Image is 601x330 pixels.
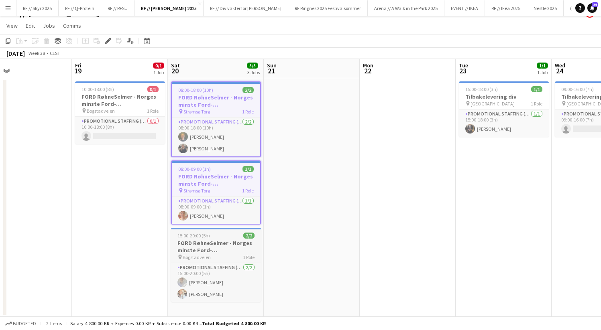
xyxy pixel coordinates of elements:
[242,188,254,194] span: 1 Role
[26,22,35,29] span: Edit
[242,87,254,93] span: 2/2
[459,109,549,137] app-card-role: Promotional Staffing (Brand Ambassadors)1/115:00-18:00 (3h)[PERSON_NAME]
[63,22,81,29] span: Comms
[363,62,373,69] span: Mon
[75,93,165,107] h3: FORD RøhneSelmer - Norges minste Ford-forhandlerkontor
[368,0,444,16] button: Arena // A Walk in the Park 2025
[587,3,597,13] a: 29
[247,69,260,75] div: 3 Jobs
[202,320,266,326] span: Total Budgeted 4 800.00 KR
[172,173,260,187] h3: FORD RøhneSelmer - Norges minste Ford-forhandlerkontor
[171,160,261,225] app-job-card: 08:00-09:00 (1h)1/1FORD RøhneSelmer - Norges minste Ford-forhandlerkontor Strømsø Torg1 RolePromo...
[13,321,36,326] span: Budgeted
[459,93,549,100] h3: Tilbakelevering div
[171,239,261,254] h3: FORD RøhneSelmer - Norges minste Ford-forhandlerkontor
[459,62,468,69] span: Tue
[50,50,60,56] div: CEST
[459,81,549,137] app-job-card: 15:00-18:00 (3h)1/1Tilbakelevering div [GEOGRAPHIC_DATA]1 RolePromotional Staffing (Brand Ambassa...
[243,254,255,260] span: 1 Role
[247,63,258,69] span: 5/5
[266,66,277,75] span: 21
[183,188,210,194] span: Strømsø Torg
[561,86,594,92] span: 09:00-16:00 (7h)
[465,86,498,92] span: 15:00-18:00 (3h)
[537,63,548,69] span: 1/1
[458,66,468,75] span: 23
[183,109,210,115] span: Strømsø Torg
[531,86,542,92] span: 1/1
[267,62,277,69] span: Sun
[592,2,598,7] span: 29
[204,0,288,16] button: RF // Div vakter for [PERSON_NAME]
[178,87,213,93] span: 08:00-18:00 (10h)
[177,233,210,239] span: 15:00-20:00 (5h)
[172,94,260,108] h3: FORD RøhneSelmer - Norges minste Ford-forhandlerkontor
[6,22,18,29] span: View
[44,320,63,326] span: 2 items
[6,49,25,57] div: [DATE]
[75,117,165,144] app-card-role: Promotional Staffing (Brand Ambassadors)0/110:00-18:00 (8h)
[242,109,254,115] span: 1 Role
[134,0,204,16] button: RF // [PERSON_NAME] 2025
[26,50,47,56] span: Week 38
[243,233,255,239] span: 2/2
[242,166,254,172] span: 1/1
[171,228,261,302] app-job-card: 15:00-20:00 (5h)2/2FORD RøhneSelmer - Norges minste Ford-forhandlerkontor Bogstadveien1 RolePromo...
[16,0,59,16] button: RF // Skyr 2025
[75,62,81,69] span: Fri
[554,66,565,75] span: 24
[147,108,159,114] span: 1 Role
[43,22,55,29] span: Jobs
[527,0,564,16] button: Nestle 2025
[70,320,266,326] div: Salary 4 800.00 KR + Expenses 0.00 KR + Subsistence 0.00 KR =
[74,66,81,75] span: 19
[444,0,485,16] button: EVENT // IKEA
[75,81,165,144] app-job-card: 10:00-18:00 (8h)0/1FORD RøhneSelmer - Norges minste Ford-forhandlerkontor Bogstadveien1 RolePromo...
[170,66,180,75] span: 20
[172,117,260,156] app-card-role: Promotional Staffing (Brand Ambassadors)2/208:00-18:00 (10h)[PERSON_NAME][PERSON_NAME]
[101,0,134,16] button: RF // RFSU
[22,20,38,31] a: Edit
[171,62,180,69] span: Sat
[153,69,164,75] div: 1 Job
[40,20,58,31] a: Jobs
[555,62,565,69] span: Wed
[531,101,542,107] span: 1 Role
[4,319,37,328] button: Budgeted
[485,0,527,16] button: RF // Ikea 2025
[147,86,159,92] span: 0/1
[171,81,261,157] app-job-card: 08:00-18:00 (10h)2/2FORD RøhneSelmer - Norges minste Ford-forhandlerkontor Strømsø Torg1 RoleProm...
[171,263,261,302] app-card-role: Promotional Staffing (Brand Ambassadors)2/215:00-20:00 (5h)[PERSON_NAME][PERSON_NAME]
[183,254,211,260] span: Bogstadveien
[172,196,260,224] app-card-role: Promotional Staffing (Brand Ambassadors)1/108:00-09:00 (1h)[PERSON_NAME]
[153,63,164,69] span: 0/1
[471,101,515,107] span: [GEOGRAPHIC_DATA]
[3,20,21,31] a: View
[87,108,115,114] span: Bogstadveien
[288,0,368,16] button: RF Ringnes 2025 Festivalsommer
[178,166,211,172] span: 08:00-09:00 (1h)
[60,20,84,31] a: Comms
[81,86,114,92] span: 10:00-18:00 (8h)
[362,66,373,75] span: 22
[537,69,548,75] div: 1 Job
[59,0,101,16] button: RF // Q-Protein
